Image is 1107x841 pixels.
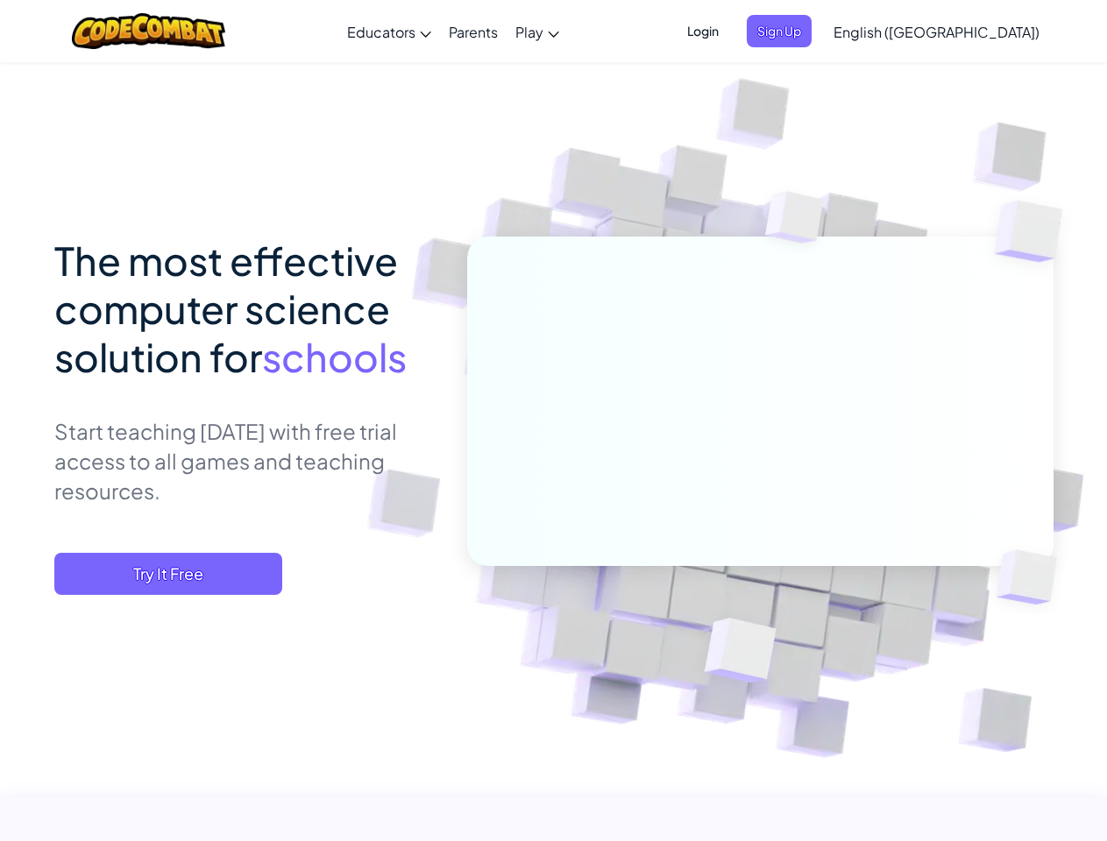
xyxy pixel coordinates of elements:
[338,8,440,55] a: Educators
[54,416,441,505] p: Start teaching [DATE] with free trial access to all games and teaching resources.
[967,513,1098,641] img: Overlap cubes
[825,8,1048,55] a: English ([GEOGRAPHIC_DATA])
[72,13,225,49] img: CodeCombat logo
[507,8,568,55] a: Play
[262,332,407,381] span: schools
[677,15,729,47] button: Login
[347,23,415,41] span: Educators
[440,8,507,55] a: Parents
[747,15,812,47] button: Sign Up
[54,553,282,595] button: Try It Free
[515,23,543,41] span: Play
[661,581,818,726] img: Overlap cubes
[834,23,1040,41] span: English ([GEOGRAPHIC_DATA])
[732,157,858,287] img: Overlap cubes
[54,236,398,381] span: The most effective computer science solution for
